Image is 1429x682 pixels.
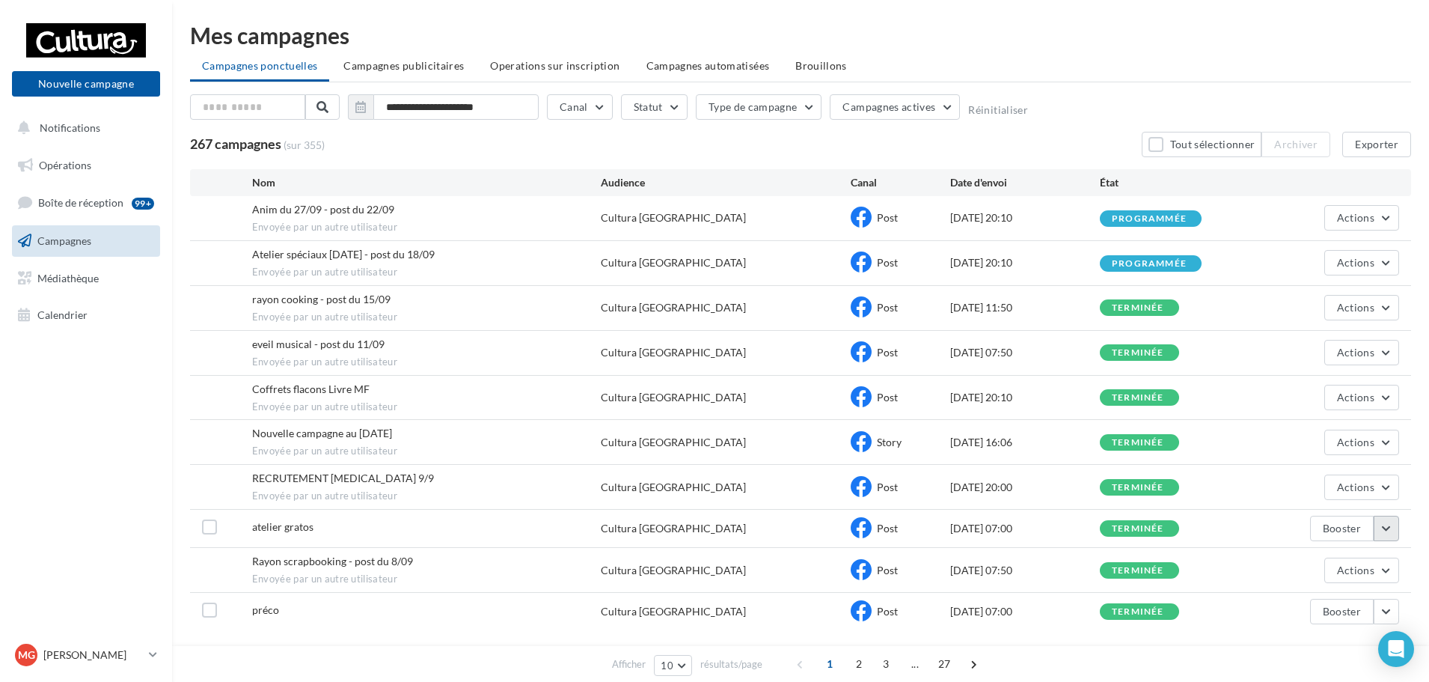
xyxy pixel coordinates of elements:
div: [DATE] 07:50 [950,345,1100,360]
span: préco [252,603,279,616]
div: terminée [1112,438,1164,448]
div: Cultura [GEOGRAPHIC_DATA] [601,300,746,315]
div: programmée [1112,259,1187,269]
div: Cultura [GEOGRAPHIC_DATA] [601,604,746,619]
div: Canal [851,175,950,190]
button: Actions [1324,205,1399,231]
button: Notifications [9,112,157,144]
span: Envoyée par un autre utilisateur [252,573,602,586]
button: Actions [1324,385,1399,410]
span: ... [903,652,927,676]
div: Cultura [GEOGRAPHIC_DATA] [601,563,746,578]
button: Actions [1324,475,1399,500]
span: Envoyée par un autre utilisateur [252,401,602,414]
span: RECRUTEMENT PCE 9/9 [252,472,434,484]
span: MG [18,648,35,663]
span: Actions [1337,211,1374,224]
button: Archiver [1261,132,1330,157]
span: Post [877,605,898,618]
a: Boîte de réception99+ [9,186,163,219]
div: [DATE] 07:00 [950,521,1100,536]
button: Réinitialiser [968,104,1028,116]
button: Booster [1310,599,1374,624]
span: Afficher [612,657,646,672]
button: Actions [1324,250,1399,275]
button: Exporter [1342,132,1411,157]
div: terminée [1112,393,1164,403]
div: [DATE] 20:10 [950,390,1100,405]
div: programmée [1112,214,1187,224]
span: Actions [1337,391,1374,404]
div: État [1100,175,1249,190]
span: Actions [1337,346,1374,359]
div: 99+ [132,198,154,210]
span: Envoyée par un autre utilisateur [252,490,602,503]
div: Mes campagnes [190,24,1411,46]
span: Story [877,436,902,448]
div: terminée [1112,303,1164,313]
span: Campagnes [37,234,91,247]
span: Actions [1337,256,1374,269]
button: Actions [1324,340,1399,365]
span: 2 [847,652,871,676]
div: [DATE] 07:50 [950,563,1100,578]
span: atelier gratos [252,520,313,533]
div: Cultura [GEOGRAPHIC_DATA] [601,435,746,450]
div: terminée [1112,348,1164,358]
div: [DATE] 16:06 [950,435,1100,450]
div: [DATE] 20:10 [950,210,1100,225]
span: Brouillons [795,59,847,72]
span: Nouvelle campagne au 10-09-2025 [252,427,392,439]
button: Canal [547,94,613,120]
span: Envoyée par un autre utilisateur [252,311,602,324]
button: 10 [654,655,692,676]
div: Nom [252,175,602,190]
span: 10 [661,660,673,672]
span: 3 [874,652,898,676]
span: Envoyée par un autre utilisateur [252,221,602,234]
div: [DATE] 07:00 [950,604,1100,619]
span: Post [877,256,898,269]
div: Cultura [GEOGRAPHIC_DATA] [601,210,746,225]
span: Actions [1337,481,1374,493]
div: Cultura [GEOGRAPHIC_DATA] [601,521,746,536]
span: Notifications [40,121,100,134]
span: eveil musical - post du 11/09 [252,338,385,350]
span: Post [877,346,898,359]
div: terminée [1112,566,1164,576]
span: Post [877,301,898,314]
div: [DATE] 11:50 [950,300,1100,315]
span: Actions [1337,564,1374,576]
button: Statut [621,94,688,120]
span: Post [877,211,898,224]
a: Opérations [9,150,163,181]
div: terminée [1112,607,1164,617]
div: Cultura [GEOGRAPHIC_DATA] [601,255,746,270]
button: Campagnes actives [830,94,960,120]
span: Actions [1337,301,1374,314]
span: Médiathèque [37,271,99,284]
span: 27 [932,652,957,676]
span: résultats/page [700,657,762,672]
button: Tout sélectionner [1142,132,1261,157]
div: [DATE] 20:00 [950,480,1100,495]
span: 267 campagnes [190,136,281,152]
span: (sur 355) [284,138,325,153]
div: [DATE] 20:10 [950,255,1100,270]
span: Atelier spéciaux halloween - post du 18/09 [252,248,435,261]
div: Cultura [GEOGRAPHIC_DATA] [601,345,746,360]
button: Booster [1310,516,1374,541]
a: Médiathèque [9,263,163,294]
span: Calendrier [37,308,88,321]
div: Date d'envoi [950,175,1100,190]
p: [PERSON_NAME] [43,648,143,663]
button: Actions [1324,558,1399,583]
span: Campagnes publicitaires [343,59,464,72]
span: Actions [1337,436,1374,448]
span: 1 [818,652,842,676]
span: Rayon scrapbooking - post du 8/09 [252,555,413,567]
span: Campagnes automatisées [646,59,770,72]
span: Post [877,522,898,535]
span: Boîte de réception [38,196,123,209]
span: rayon cooking - post du 15/09 [252,293,391,305]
